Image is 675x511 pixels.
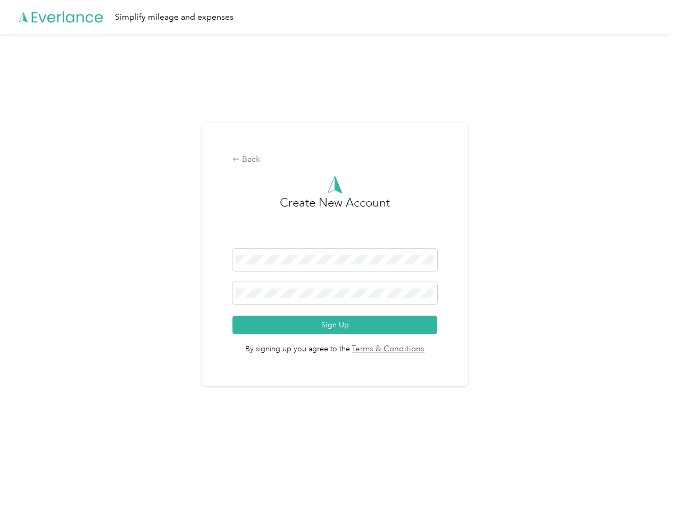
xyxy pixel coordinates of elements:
[280,194,390,249] h3: Create New Account
[232,334,437,356] span: By signing up you agree to the
[232,153,437,166] div: Back
[350,343,425,356] a: Terms & Conditions
[115,11,234,24] div: Simplify mileage and expenses
[232,316,437,334] button: Sign Up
